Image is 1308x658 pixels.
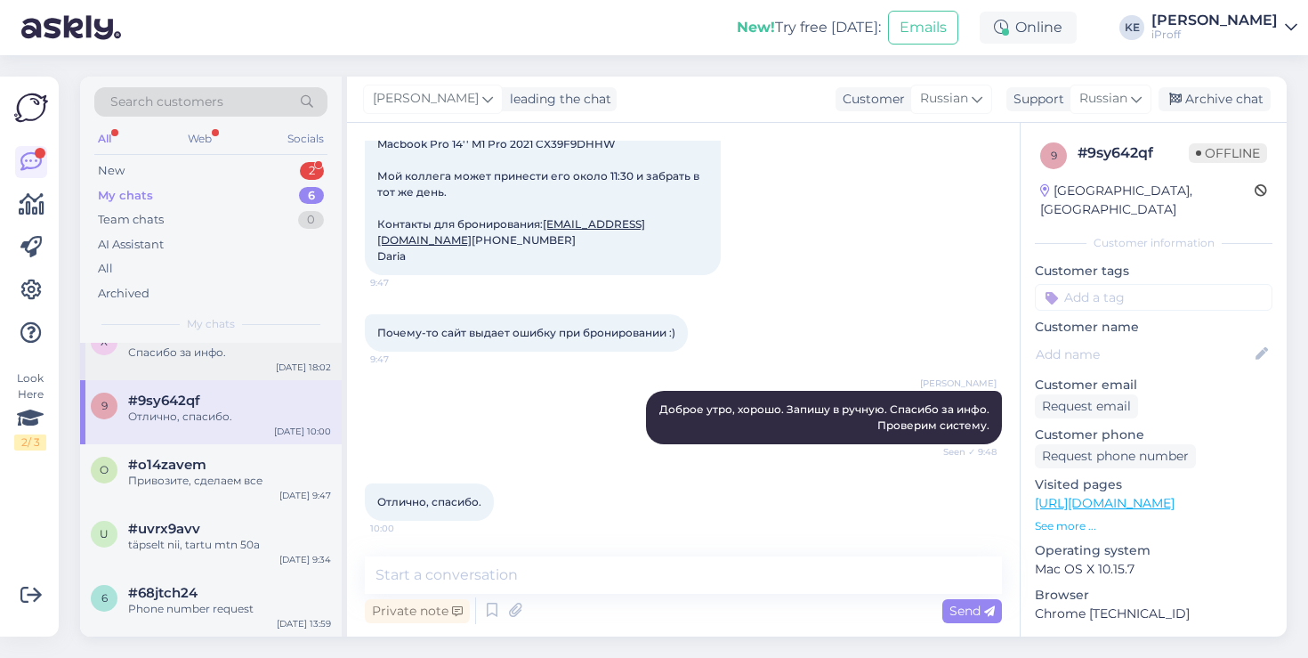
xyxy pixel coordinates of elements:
button: Emails [888,11,958,45]
div: My chats [98,187,153,205]
span: o [100,463,109,476]
span: 10:00 [370,522,437,535]
div: täpselt nii, tartu mtn 50a [128,537,331,553]
span: 9:47 [370,353,437,366]
div: Archived [98,285,149,303]
div: Private note [365,599,470,623]
b: New! [737,19,775,36]
div: AI Assistant [98,236,164,254]
p: Operating system [1035,541,1272,560]
span: Search customers [110,93,223,111]
span: #9sy642qf [128,393,200,409]
input: Add name [1036,345,1252,364]
span: Russian [920,89,968,109]
div: Online [980,12,1077,44]
span: Почему-то сайт выдает ошибку при бронировании :) [377,326,675,339]
div: Customer [836,90,905,109]
span: [PERSON_NAME] [920,377,997,390]
span: #uvrx9avv [128,521,200,537]
div: All [98,260,113,278]
div: Request email [1035,394,1138,418]
a: [PERSON_NAME]iProff [1151,13,1297,42]
div: [PERSON_NAME] [1151,13,1278,28]
div: [DATE] 10:00 [274,425,331,438]
div: iProff [1151,28,1278,42]
div: Socials [284,127,327,150]
span: Отлично, спасибо. [377,495,481,508]
div: New [98,162,125,180]
div: Request phone number [1035,444,1196,468]
div: [GEOGRAPHIC_DATA], [GEOGRAPHIC_DATA] [1040,182,1255,219]
div: Look Here [14,370,46,451]
div: All [94,127,115,150]
div: Customer information [1035,235,1272,251]
span: 9 [1051,149,1057,162]
span: Russian [1079,89,1127,109]
p: Customer phone [1035,426,1272,444]
p: Customer tags [1035,262,1272,280]
span: #68jtch24 [128,585,198,601]
span: [PERSON_NAME] [373,89,479,109]
span: 9:47 [370,276,437,289]
img: Askly Logo [14,91,48,125]
div: Отлично, спасибо. [128,409,331,425]
div: 6 [299,187,324,205]
p: Mac OS X 10.15.7 [1035,560,1272,579]
span: Seen ✓ 9:48 [930,445,997,459]
span: Send [949,603,995,619]
div: KE [1119,15,1144,40]
div: # 9sy642qf [1078,142,1189,164]
div: [DATE] 18:02 [276,361,331,374]
input: Add a tag [1035,284,1272,311]
div: [DATE] 9:34 [279,553,331,566]
div: Support [1006,90,1064,109]
span: u [100,527,109,540]
div: [DATE] 9:47 [279,489,331,502]
span: Offline [1189,143,1267,163]
div: 0 [298,211,324,229]
span: #o14zavem [128,457,206,473]
div: leading the chat [503,90,611,109]
div: Привозите, сделаем все [128,473,331,489]
div: 2 / 3 [14,435,46,451]
p: Chrome [TECHNICAL_ID] [1035,605,1272,623]
span: 9 [101,399,108,412]
div: Team chats [98,211,164,229]
span: My chats [187,316,235,332]
div: Web [184,127,215,150]
p: Browser [1035,586,1272,605]
p: See more ... [1035,518,1272,534]
div: 2 [300,162,324,180]
a: [URL][DOMAIN_NAME] [1035,495,1175,511]
p: Customer email [1035,376,1272,394]
p: Visited pages [1035,475,1272,494]
div: Archive chat [1159,87,1271,111]
p: Customer name [1035,318,1272,337]
div: Phone number request [128,601,331,617]
div: [DATE] 13:59 [277,617,331,630]
div: Try free [DATE]: [737,17,881,38]
span: Доброе утро, хорошо. Запишу в ручную. Спасибо за инфо. Проверим систему. [659,402,992,432]
span: 6 [101,591,108,605]
div: Спасибо за инфо. [128,345,331,361]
